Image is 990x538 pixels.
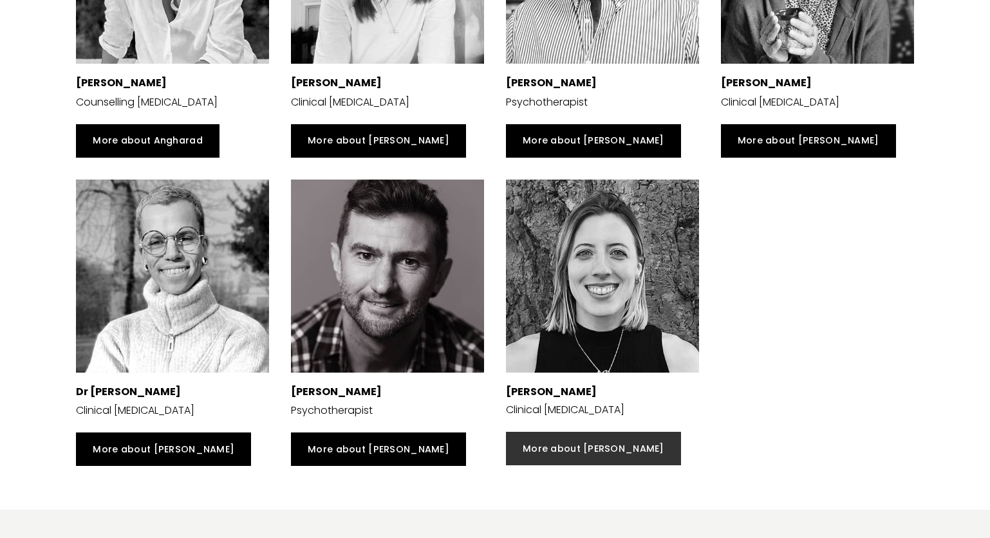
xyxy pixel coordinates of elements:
[291,93,484,112] p: Clinical [MEDICAL_DATA]
[291,432,466,466] a: More about [PERSON_NAME]
[506,383,699,420] p: Clinical [MEDICAL_DATA]
[291,402,484,420] p: Psychotherapist
[76,93,269,112] p: Counselling [MEDICAL_DATA]
[721,124,896,158] a: More about [PERSON_NAME]
[506,74,699,93] p: [PERSON_NAME]
[76,402,269,420] p: Clinical [MEDICAL_DATA]
[291,384,382,399] strong: [PERSON_NAME]
[506,384,597,399] strong: [PERSON_NAME]
[506,93,699,112] p: Psychotherapist
[506,432,681,465] a: More about [PERSON_NAME]
[76,124,219,158] a: More about Angharad
[76,74,269,93] p: [PERSON_NAME]
[76,384,181,399] strong: Dr [PERSON_NAME]
[291,124,466,158] a: More about [PERSON_NAME]
[721,75,812,90] strong: [PERSON_NAME]
[291,74,484,93] p: [PERSON_NAME]
[506,124,681,158] a: More about [PERSON_NAME]
[76,432,251,466] a: More about [PERSON_NAME]
[721,93,914,112] p: Clinical [MEDICAL_DATA]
